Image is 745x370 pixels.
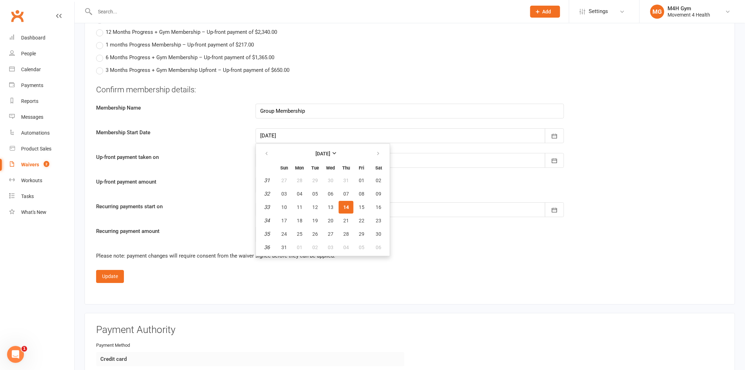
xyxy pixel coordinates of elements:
span: 15 [359,204,364,210]
button: 28 [339,228,353,240]
span: 10 [281,204,287,210]
span: 12 [312,204,318,210]
button: 24 [277,228,292,240]
span: 28 [343,231,349,237]
div: What's New [21,209,46,215]
div: Workouts [21,178,42,183]
button: 09 [370,187,388,200]
button: 22 [354,214,369,227]
em: 36 [264,244,270,251]
button: 17 [277,214,292,227]
span: 27 [281,178,287,183]
span: 06 [328,191,333,197]
a: Reports [9,93,74,109]
span: 01 [359,178,364,183]
div: Automations [21,130,50,136]
span: 22 [359,218,364,223]
span: 16 [376,204,382,210]
em: 35 [264,231,270,237]
iframe: Intercom live chat [7,346,24,363]
small: Monday [295,165,304,171]
span: Add [543,9,551,14]
button: 12 [308,201,323,214]
span: 24 [281,231,287,237]
span: 03 [328,245,333,250]
div: Messages [21,114,43,120]
span: 07 [343,191,349,197]
label: Up-front payment amount [91,178,250,186]
button: Add [530,6,560,18]
span: 23 [376,218,382,223]
button: 16 [370,201,388,214]
button: 27 [277,174,292,187]
span: 3 Months Progress + Gym Membership Upfront – Up-front payment of $650.00 [106,66,289,73]
span: 29 [359,231,364,237]
a: Calendar [9,62,74,78]
span: 13 [328,204,333,210]
span: 18 [297,218,302,223]
span: 08 [359,191,364,197]
span: 25 [297,231,302,237]
span: 30 [328,178,333,183]
div: M4H Gym [668,5,710,12]
span: 19 [312,218,318,223]
button: 13 [323,201,338,214]
small: Wednesday [326,165,335,171]
div: Confirm membership details: [96,84,724,95]
button: 15 [354,201,369,214]
span: 17 [281,218,287,223]
div: Product Sales [21,146,51,152]
div: Reports [21,98,38,104]
span: 06 [376,245,382,250]
button: 03 [277,187,292,200]
button: Update [96,270,124,283]
button: 07 [339,187,353,200]
button: 28 [292,174,307,187]
button: 01 [354,174,369,187]
label: Membership Start Date [91,128,250,137]
button: 30 [323,174,338,187]
button: 23 [370,214,388,227]
button: 21 [339,214,353,227]
span: 26 [312,231,318,237]
span: 30 [376,231,382,237]
span: 03 [281,191,287,197]
button: 25 [292,228,307,240]
span: 05 [359,245,364,250]
a: Tasks [9,189,74,204]
button: 20 [323,214,338,227]
a: Messages [9,109,74,125]
strong: [DATE] [315,151,330,156]
div: Tasks [21,193,34,199]
button: 10 [277,201,292,214]
a: What's New [9,204,74,220]
button: 27 [323,228,338,240]
div: Please note: payment changes will require consent from the waiver signee before they can be applied. [96,252,724,260]
a: Product Sales [9,141,74,157]
a: Payments [9,78,74,93]
button: 02 [308,241,323,254]
button: 31 [339,174,353,187]
span: 31 [281,245,287,250]
em: 32 [264,191,270,197]
a: Automations [9,125,74,141]
div: Movement 4 Health [668,12,710,18]
div: Waivers [21,162,39,167]
span: 6 Months Progress + Gym Membership – Up-front payment of $1,365.00 [106,53,274,61]
span: 14 [343,204,349,210]
a: Waivers 2 [9,157,74,173]
span: 04 [297,191,302,197]
label: Membership Name [91,104,250,112]
h3: Payment Authority [96,325,724,335]
small: Saturday [375,165,382,171]
button: 06 [370,241,388,254]
button: 19 [308,214,323,227]
span: 31 [343,178,349,183]
div: MG [650,5,664,19]
button: 08 [354,187,369,200]
div: Dashboard [21,35,45,41]
small: Tuesday [311,165,319,171]
div: Payments [21,82,43,88]
span: 02 [312,245,318,250]
span: 01 [297,245,302,250]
